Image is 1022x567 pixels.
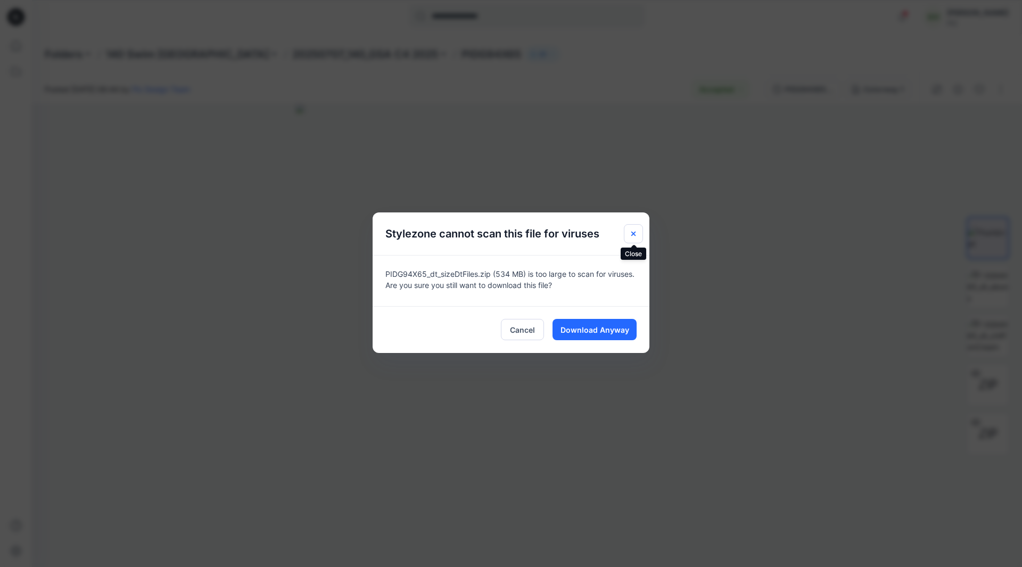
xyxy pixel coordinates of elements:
span: Cancel [510,324,535,335]
h5: Stylezone cannot scan this file for viruses [373,212,612,255]
button: Download Anyway [553,319,637,340]
span: Download Anyway [561,324,629,335]
button: Close [624,224,643,243]
div: PIDG94X65_dt_sizeDtFiles.zip (534 MB) is too large to scan for viruses. Are you sure you still wa... [373,255,649,306]
button: Cancel [501,319,544,340]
